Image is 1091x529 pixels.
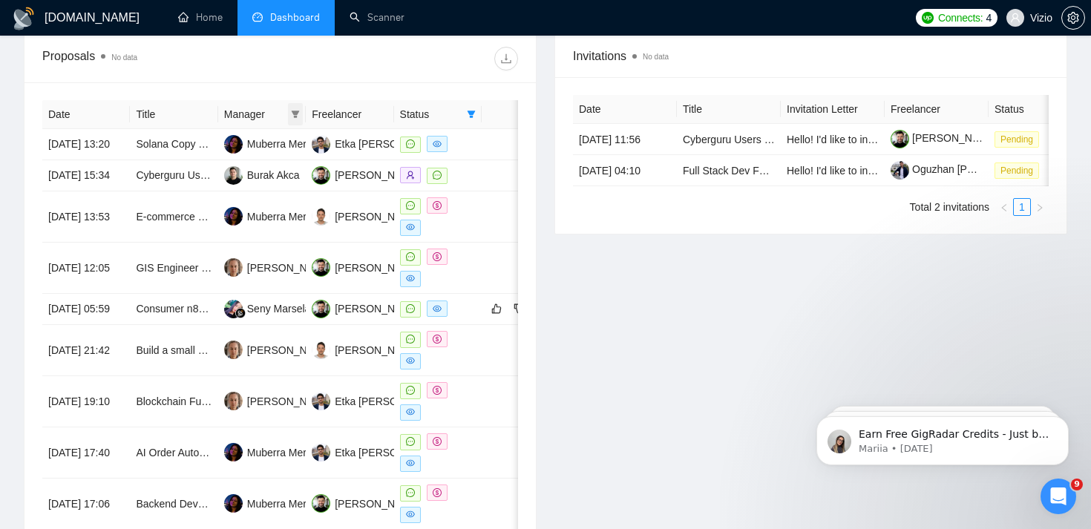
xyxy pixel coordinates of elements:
[938,10,983,26] span: Connects:
[270,11,320,24] span: Dashboard
[995,198,1013,216] button: left
[288,103,303,125] span: filter
[224,395,332,407] a: SK[PERSON_NAME]
[224,302,311,314] a: SMSeny Marsela
[781,95,885,124] th: Invitation Letter
[1014,199,1030,215] a: 1
[335,167,420,183] div: [PERSON_NAME]
[42,294,130,325] td: [DATE] 05:59
[406,356,415,365] span: eye
[224,166,243,185] img: BA
[433,201,442,210] span: dollar
[335,136,444,152] div: Etka [PERSON_NAME]
[312,494,330,513] img: OG
[224,207,243,226] img: MM
[312,207,330,226] img: BC
[1041,479,1076,514] iframe: Intercom live chat
[42,160,130,191] td: [DATE] 15:34
[400,106,461,122] span: Status
[224,392,243,410] img: SK
[42,47,281,70] div: Proposals
[406,437,415,446] span: message
[130,191,217,243] td: E-commerce Platform Development for Outlet Stock
[891,161,909,180] img: c15QXSkTbf_nDUAgF2qRKoc9GqDTrm_ONu9nmeYNN62MsHvhNmVjYFMQx5sUhfyAvI
[224,137,327,149] a: MMMuberra Mertturk
[111,53,137,62] span: No data
[130,243,217,294] td: GIS Engineer to convert DWG-files to geojson for power BI
[42,191,130,243] td: [DATE] 13:53
[130,427,217,479] td: AI Order Automation & Two-Way Sync Specialist (WhatsApp, Email, Airtable, Site, Drive)
[683,134,1081,145] a: Cyberguru Users / Cyber Awareness Leaders in [GEOGRAPHIC_DATA] – Paid Survey
[247,208,327,225] div: Muberra Mertturk
[995,164,1045,176] a: Pending
[794,385,1091,489] iframe: Intercom notifications message
[224,446,327,458] a: MMMuberra Mertturk
[677,155,781,186] td: Full Stack Dev For Existing Website
[247,393,332,410] div: [PERSON_NAME]
[42,100,130,129] th: Date
[406,510,415,519] span: eye
[312,497,420,509] a: OG[PERSON_NAME]
[350,11,404,24] a: searchScanner
[136,262,407,274] a: GIS Engineer to convert DWG-files to geojson for power BI
[406,223,415,231] span: eye
[406,252,415,261] span: message
[464,103,479,125] span: filter
[252,12,263,22] span: dashboard
[247,444,327,461] div: Muberra Mertturk
[1035,203,1044,212] span: right
[312,137,444,149] a: ESEtka [PERSON_NAME]
[224,497,327,509] a: MMMuberra Mertturk
[224,135,243,154] img: MM
[224,494,243,513] img: MM
[986,10,992,26] span: 4
[224,300,243,318] img: SM
[130,129,217,160] td: Solana Copy Trade Bot
[130,376,217,427] td: Blockchain Full-Stack Developer for DEX Platform
[291,110,300,119] span: filter
[406,335,415,344] span: message
[643,53,669,61] span: No data
[335,342,420,358] div: [PERSON_NAME]
[1000,203,1009,212] span: left
[491,303,502,315] span: like
[406,171,415,180] span: user-add
[224,210,327,222] a: MMMuberra Mertturk
[224,168,300,180] a: BABurak Akca
[224,261,332,273] a: SK[PERSON_NAME]
[514,303,524,315] span: dislike
[573,155,677,186] td: [DATE] 04:10
[910,198,989,216] li: Total 2 invitations
[306,100,393,129] th: Freelancer
[573,47,1049,65] span: Invitations
[1062,12,1084,24] span: setting
[247,496,327,512] div: Muberra Mertturk
[312,261,420,273] a: OG[PERSON_NAME]
[335,496,420,512] div: [PERSON_NAME]
[218,100,306,129] th: Manager
[136,344,288,356] a: Build a small niche SaaS product
[247,167,300,183] div: Burak Akca
[224,258,243,277] img: SK
[312,168,420,180] a: OG[PERSON_NAME]
[495,53,517,65] span: download
[885,95,989,124] th: Freelancer
[406,488,415,497] span: message
[130,294,217,325] td: Consumer n8n wizard, AI agent builder and + edge surfer
[677,95,781,124] th: Title
[995,131,1039,148] span: Pending
[136,138,243,150] a: Solana Copy Trade Bot
[224,344,332,355] a: SK[PERSON_NAME]
[312,166,330,185] img: OG
[42,129,130,160] td: [DATE] 13:20
[433,335,442,344] span: dollar
[467,110,476,119] span: filter
[1013,198,1031,216] li: 1
[683,165,848,177] a: Full Stack Dev For Existing Website
[335,208,420,225] div: [PERSON_NAME]
[406,201,415,210] span: message
[42,325,130,376] td: [DATE] 21:42
[312,443,330,461] img: ES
